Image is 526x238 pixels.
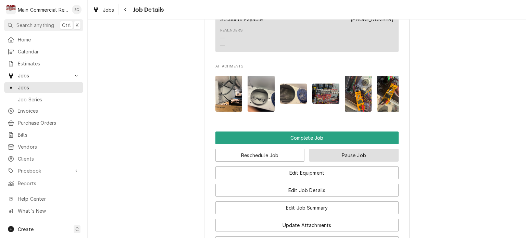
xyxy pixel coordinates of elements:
[18,6,68,13] div: Main Commercial Refrigeration Service
[215,166,399,179] button: Edit Equipment
[248,76,275,112] img: UAWsRbjCTHKbYxtGeLCn
[4,178,83,189] a: Reports
[215,5,399,52] div: Contact
[18,195,79,202] span: Help Center
[377,76,404,112] img: YXaNwGC3RSCazI16hkOo
[18,36,80,43] span: Home
[280,84,307,104] img: qdq0SULSOq94oK3iqDb1
[18,155,80,162] span: Clients
[215,131,399,144] button: Complete Job
[215,76,242,112] img: QhoRUvtTuW4N7QrNgWmZ
[220,28,243,33] div: Reminders
[103,6,114,13] span: Jobs
[76,22,79,29] span: K
[4,153,83,164] a: Clients
[18,48,80,55] span: Calendar
[215,184,399,197] button: Edit Job Details
[120,4,131,15] button: Navigate back
[4,105,83,116] a: Invoices
[220,41,225,49] div: —
[4,165,83,176] a: Go to Pricebook
[4,94,83,105] a: Job Series
[72,5,82,14] div: SC
[4,70,83,81] a: Go to Jobs
[4,141,83,152] a: Vendors
[6,5,16,14] div: M
[215,5,399,55] div: Client Contact List
[18,119,80,126] span: Purchase Orders
[4,129,83,140] a: Bills
[215,162,399,179] div: Button Group Row
[215,197,399,214] div: Button Group Row
[18,167,70,174] span: Pricebook
[215,214,399,231] div: Button Group Row
[312,84,339,104] img: 7vLZfe2UQNO9vch8dGNg
[4,193,83,204] a: Go to Help Center
[215,201,399,214] button: Edit Job Summary
[4,34,83,45] a: Home
[4,205,83,216] a: Go to What's New
[215,131,399,144] div: Button Group Row
[215,70,399,117] span: Attachments
[6,5,16,14] div: Main Commercial Refrigeration Service's Avatar
[75,226,79,233] span: C
[215,144,399,162] div: Button Group Row
[131,5,164,14] span: Job Details
[215,179,399,197] div: Button Group Row
[4,58,83,69] a: Estimates
[215,64,399,69] span: Attachments
[351,16,393,22] a: [PHONE_NUMBER]
[18,180,80,187] span: Reports
[309,149,399,162] button: Pause Job
[215,219,399,231] button: Update Attachments
[345,76,372,112] img: 7r6u1IW2QFOtl85XKwcA
[18,60,80,67] span: Estimates
[215,149,305,162] button: Reschedule Job
[4,82,83,93] a: Jobs
[4,117,83,128] a: Purchase Orders
[18,96,80,103] span: Job Series
[215,64,399,117] div: Attachments
[72,5,82,14] div: Sharon Campbell's Avatar
[220,28,243,49] div: Reminders
[4,46,83,57] a: Calendar
[18,107,80,114] span: Invoices
[220,34,225,41] div: —
[18,226,34,232] span: Create
[62,22,71,29] span: Ctrl
[16,22,54,29] span: Search anything
[18,143,80,150] span: Vendors
[90,4,117,15] a: Jobs
[18,84,80,91] span: Jobs
[18,72,70,79] span: Jobs
[4,19,83,31] button: Search anythingCtrlK
[18,131,80,138] span: Bills
[18,207,79,214] span: What's New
